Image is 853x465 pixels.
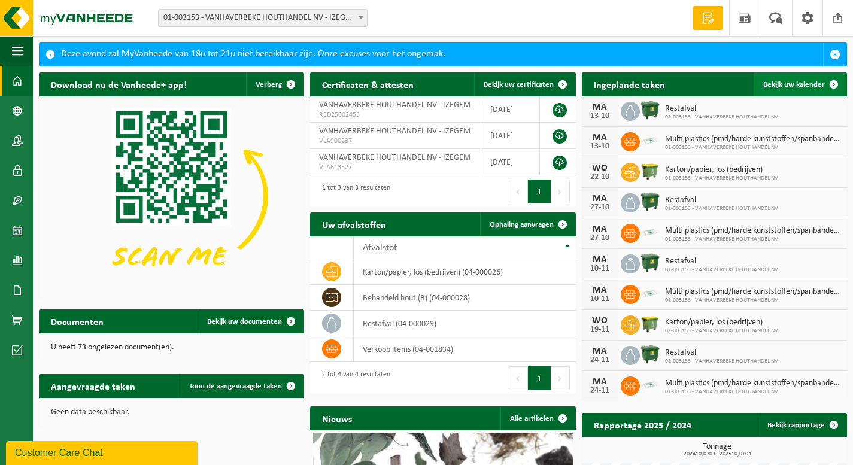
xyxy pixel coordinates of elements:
h2: Ingeplande taken [582,72,677,96]
h2: Aangevraagde taken [39,374,147,397]
h2: Certificaten & attesten [310,72,426,96]
iframe: chat widget [6,439,200,465]
span: Karton/papier, los (bedrijven) [665,318,778,327]
h2: Documenten [39,309,116,333]
div: 19-11 [588,326,612,334]
h2: Nieuws [310,406,364,430]
span: 01-003153 - VANHAVERBEKE HOUTHANDEL NV [665,144,841,151]
button: Next [551,180,570,203]
span: RED25002455 [319,110,472,120]
span: 01-003153 - VANHAVERBEKE HOUTHANDEL NV [665,175,778,182]
td: restafval (04-000029) [354,311,575,336]
h2: Rapportage 2025 / 2024 [582,413,703,436]
a: Ophaling aanvragen [480,212,575,236]
span: Bekijk uw documenten [207,318,282,326]
div: 1 tot 4 van 4 resultaten [316,365,390,391]
div: 27-10 [588,234,612,242]
img: WB-1100-HPE-GN-50 [640,314,660,334]
a: Toon de aangevraagde taken [180,374,303,398]
a: Bekijk uw certificaten [474,72,575,96]
span: Toon de aangevraagde taken [189,382,282,390]
td: [DATE] [481,96,540,123]
span: Multi plastics (pmd/harde kunststoffen/spanbanden/eps/folie naturel/folie gemeng... [665,379,841,388]
span: 01-003153 - VANHAVERBEKE HOUTHANDEL NV [665,327,778,335]
span: VLA613527 [319,163,472,172]
span: Restafval [665,257,778,266]
span: Multi plastics (pmd/harde kunststoffen/spanbanden/eps/folie naturel/folie gemeng... [665,287,841,297]
span: Karton/papier, los (bedrijven) [665,165,778,175]
button: Previous [509,180,528,203]
button: Verberg [246,72,303,96]
div: MA [588,377,612,387]
p: U heeft 73 ongelezen document(en). [51,344,292,352]
span: VANHAVERBEKE HOUTHANDEL NV - IZEGEM [319,101,470,110]
img: Download de VHEPlus App [39,96,304,296]
div: 1 tot 3 van 3 resultaten [316,178,390,205]
div: MA [588,224,612,234]
span: Restafval [665,348,778,358]
div: MA [588,347,612,356]
td: karton/papier, los (bedrijven) (04-000026) [354,259,575,285]
div: MA [588,194,612,203]
div: MA [588,285,612,295]
a: Alle artikelen [500,406,575,430]
td: [DATE] [481,149,540,175]
div: MA [588,255,612,265]
p: Geen data beschikbaar. [51,408,292,417]
span: 01-003153 - VANHAVERBEKE HOUTHANDEL NV [665,236,841,243]
span: VANHAVERBEKE HOUTHANDEL NV - IZEGEM [319,153,470,162]
span: 01-003153 - VANHAVERBEKE HOUTHANDEL NV - IZEGEM [158,9,368,27]
button: 1 [528,180,551,203]
td: verkoop items (04-001834) [354,336,575,362]
span: Ophaling aanvragen [490,221,554,229]
div: MA [588,133,612,142]
div: 24-11 [588,356,612,364]
h3: Tonnage [588,443,847,457]
div: WO [588,163,612,173]
button: Next [551,366,570,390]
div: 10-11 [588,265,612,273]
h2: Uw afvalstoffen [310,212,398,236]
img: WB-1100-HPE-GN-01 [640,253,660,273]
span: Multi plastics (pmd/harde kunststoffen/spanbanden/eps/folie naturel/folie gemeng... [665,226,841,236]
img: LP-SK-00500-LPE-16 [640,283,660,303]
button: Previous [509,366,528,390]
span: 01-003153 - VANHAVERBEKE HOUTHANDEL NV [665,297,841,304]
span: 01-003153 - VANHAVERBEKE HOUTHANDEL NV [665,266,778,273]
span: Multi plastics (pmd/harde kunststoffen/spanbanden/eps/folie naturel/folie gemeng... [665,135,841,144]
a: Bekijk uw kalender [754,72,846,96]
img: WB-1100-HPE-GN-01 [640,344,660,364]
button: 1 [528,366,551,390]
span: 01-003153 - VANHAVERBEKE HOUTHANDEL NV [665,358,778,365]
div: 13-10 [588,142,612,151]
div: 24-11 [588,387,612,395]
a: Bekijk rapportage [758,413,846,437]
span: Bekijk uw certificaten [484,81,554,89]
img: LP-SK-00500-LPE-16 [640,130,660,151]
td: [DATE] [481,123,540,149]
div: 27-10 [588,203,612,212]
div: MA [588,102,612,112]
div: 13-10 [588,112,612,120]
img: WB-1100-HPE-GN-01 [640,100,660,120]
img: LP-SK-00500-LPE-16 [640,375,660,395]
span: 2024: 0,070 t - 2025: 0,010 t [588,451,847,457]
div: 22-10 [588,173,612,181]
span: 01-003153 - VANHAVERBEKE HOUTHANDEL NV [665,388,841,396]
img: LP-SK-00500-LPE-16 [640,222,660,242]
span: Afvalstof [363,243,397,253]
span: 01-003153 - VANHAVERBEKE HOUTHANDEL NV [665,114,778,121]
div: 10-11 [588,295,612,303]
h2: Download nu de Vanheede+ app! [39,72,199,96]
span: 01-003153 - VANHAVERBEKE HOUTHANDEL NV - IZEGEM [159,10,367,26]
img: WB-1100-HPE-GN-50 [640,161,660,181]
span: 01-003153 - VANHAVERBEKE HOUTHANDEL NV [665,205,778,212]
img: WB-1100-HPE-GN-01 [640,192,660,212]
span: Bekijk uw kalender [763,81,825,89]
td: behandeld hout (B) (04-000028) [354,285,575,311]
span: Verberg [256,81,282,89]
a: Bekijk uw documenten [198,309,303,333]
div: Deze avond zal MyVanheede van 18u tot 21u niet bereikbaar zijn. Onze excuses voor het ongemak. [61,43,823,66]
span: VLA900237 [319,136,472,146]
